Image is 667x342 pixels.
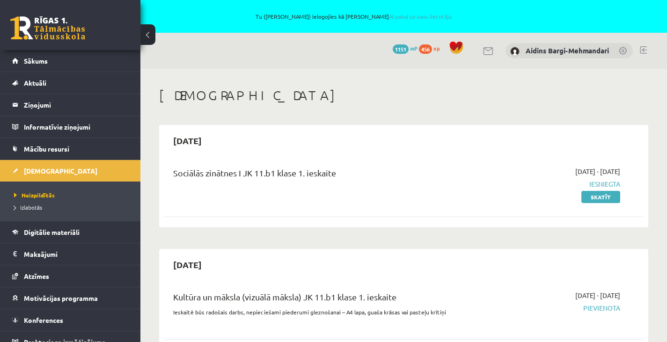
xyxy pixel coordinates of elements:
a: Sākums [12,50,129,72]
p: Ieskaitē būs radošais darbs, nepieciešami piederumi gleznošanai – A4 lapa, guaša krāsas vai paste... [173,308,467,316]
span: Digitālie materiāli [24,228,80,236]
h2: [DATE] [164,130,211,152]
span: Sākums [24,57,48,65]
h2: [DATE] [164,254,211,276]
span: Aktuāli [24,79,46,87]
div: Sociālās zinātnes I JK 11.b1 klase 1. ieskaite [173,167,467,184]
a: 456 xp [419,44,444,52]
a: Atzīmes [12,265,129,287]
a: Motivācijas programma [12,287,129,309]
a: Mācību resursi [12,138,129,160]
span: Izlabotās [14,204,42,211]
span: Atzīmes [24,272,49,280]
span: [DATE] - [DATE] [575,167,620,176]
span: Iesniegta [481,179,620,189]
a: Ziņojumi [12,94,129,116]
span: Pievienota [481,303,620,313]
a: Skatīt [581,191,620,203]
a: Digitālie materiāli [12,221,129,243]
span: Konferences [24,316,63,324]
span: Motivācijas programma [24,294,98,302]
a: Konferences [12,309,129,331]
span: mP [410,44,418,52]
a: Aktuāli [12,72,129,94]
h1: [DEMOGRAPHIC_DATA] [159,87,648,103]
span: 456 [419,44,432,54]
a: Neizpildītās [14,191,131,199]
a: 1151 mP [393,44,418,52]
a: Informatīvie ziņojumi [12,116,129,138]
span: xp [433,44,440,52]
span: 1151 [393,44,409,54]
a: [DEMOGRAPHIC_DATA] [12,160,129,182]
span: Tu ([PERSON_NAME]) ielogojies kā [PERSON_NAME] [108,14,601,19]
legend: Informatīvie ziņojumi [24,116,129,138]
legend: Maksājumi [24,243,129,265]
a: Rīgas 1. Tālmācības vidusskola [10,16,85,40]
a: Atpakaļ uz savu lietotāju [389,13,452,20]
a: Aidins Bargi-Mehmandari [526,46,609,55]
div: Kultūra un māksla (vizuālā māksla) JK 11.b1 klase 1. ieskaite [173,291,467,308]
span: Mācību resursi [24,145,69,153]
span: [DATE] - [DATE] [575,291,620,300]
span: [DEMOGRAPHIC_DATA] [24,167,97,175]
span: Neizpildītās [14,191,55,199]
legend: Ziņojumi [24,94,129,116]
img: Aidins Bargi-Mehmandari [510,47,520,56]
a: Maksājumi [12,243,129,265]
a: Izlabotās [14,203,131,211]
